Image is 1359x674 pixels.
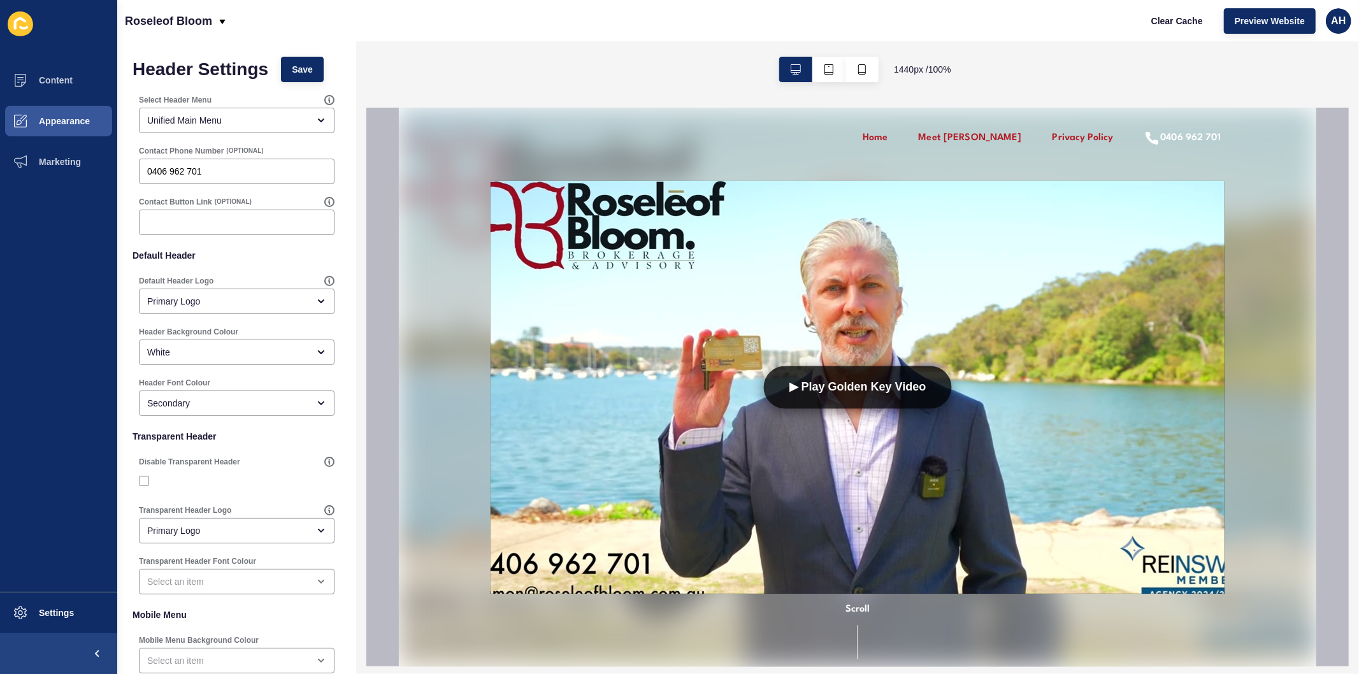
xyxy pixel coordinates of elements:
span: Clear Cache [1151,15,1203,27]
button: Save [281,57,324,82]
div: open menu [139,340,334,365]
div: open menu [139,518,334,543]
span: (OPTIONAL) [226,147,263,155]
h1: Header Settings [133,63,268,76]
p: Default Header [133,241,341,269]
div: open menu [139,648,334,673]
a: Privacy Policy [654,23,715,38]
label: Transparent Header Font Colour [139,556,256,566]
div: Scroll [5,494,912,552]
label: Select Header Menu [139,95,212,105]
label: Transparent Header Logo [139,505,231,515]
div: open menu [139,289,334,314]
label: Mobile Menu Background Colour [139,635,259,645]
button: Preview Website [1224,8,1316,34]
button: Clear Cache [1140,8,1214,34]
div: open menu [139,108,334,133]
span: Save [292,63,313,76]
a: 0406 962 701 [745,23,823,38]
span: (OPTIONAL) [215,197,252,206]
label: Contact Button Link [139,197,212,207]
span: Preview Website [1235,15,1305,27]
div: open menu [139,391,334,416]
span: AH [1331,15,1346,27]
label: Contact Phone Number [139,146,224,156]
p: Transparent Header [133,422,341,450]
label: Header Background Colour [139,327,238,337]
label: Default Header Logo [139,276,213,286]
a: Meet [PERSON_NAME] [520,23,623,38]
a: Home [464,23,489,38]
p: Mobile Menu [133,601,341,629]
button: ▶ Play Golden Key Video [365,259,553,301]
span: 1440 px / 100 % [894,63,951,76]
label: Header Font Colour [139,378,210,388]
label: Disable Transparent Header [139,457,240,467]
p: Roseleof Bloom [125,5,212,37]
div: open menu [139,569,334,594]
div: 0406 962 701 [762,23,823,38]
